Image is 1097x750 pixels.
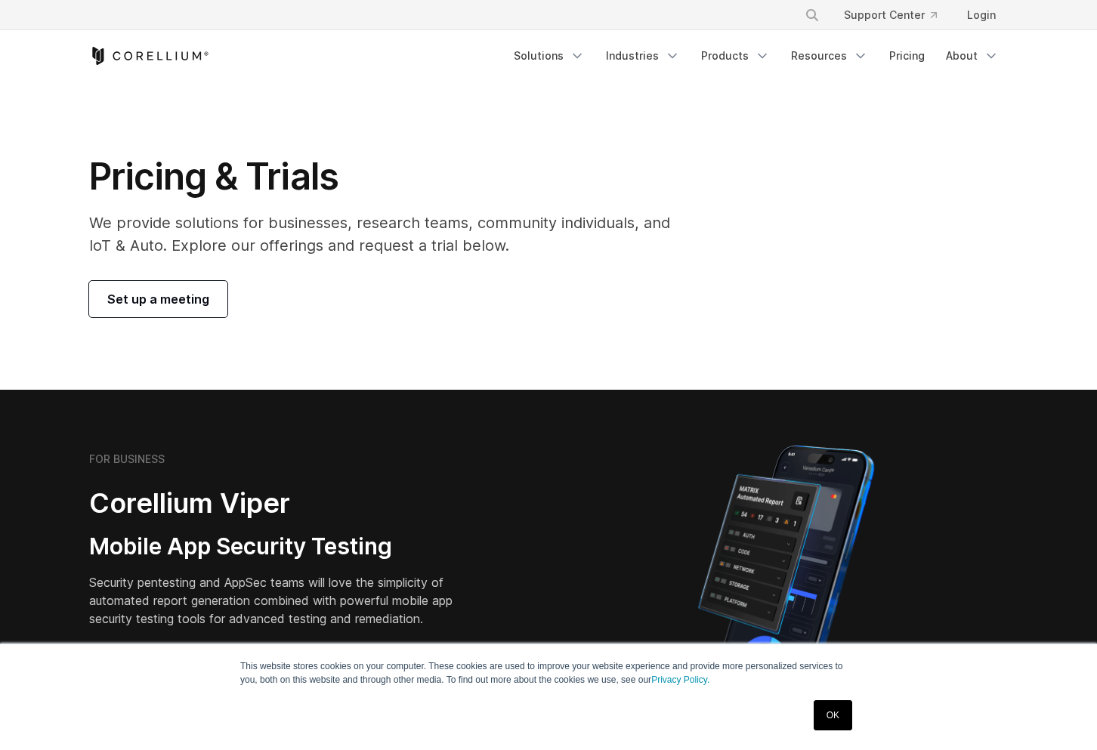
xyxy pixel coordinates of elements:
[672,438,900,702] img: Corellium MATRIX automated report on iPhone showing app vulnerability test results across securit...
[692,42,779,69] a: Products
[89,154,691,199] h1: Pricing & Trials
[799,2,826,29] button: Search
[89,47,209,65] a: Corellium Home
[107,290,209,308] span: Set up a meeting
[505,42,594,69] a: Solutions
[880,42,934,69] a: Pricing
[651,674,709,685] a: Privacy Policy.
[240,659,857,687] p: This website stores cookies on your computer. These cookies are used to improve your website expe...
[832,2,949,29] a: Support Center
[937,42,1008,69] a: About
[782,42,877,69] a: Resources
[786,2,1008,29] div: Navigation Menu
[597,42,689,69] a: Industries
[89,211,691,257] p: We provide solutions for businesses, research teams, community individuals, and IoT & Auto. Explo...
[814,700,852,730] a: OK
[89,486,476,520] h2: Corellium Viper
[89,452,165,466] h6: FOR BUSINESS
[89,573,476,628] p: Security pentesting and AppSec teams will love the simplicity of automated report generation comb...
[89,532,476,561] h3: Mobile App Security Testing
[89,281,227,317] a: Set up a meeting
[955,2,1008,29] a: Login
[505,42,1008,69] div: Navigation Menu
